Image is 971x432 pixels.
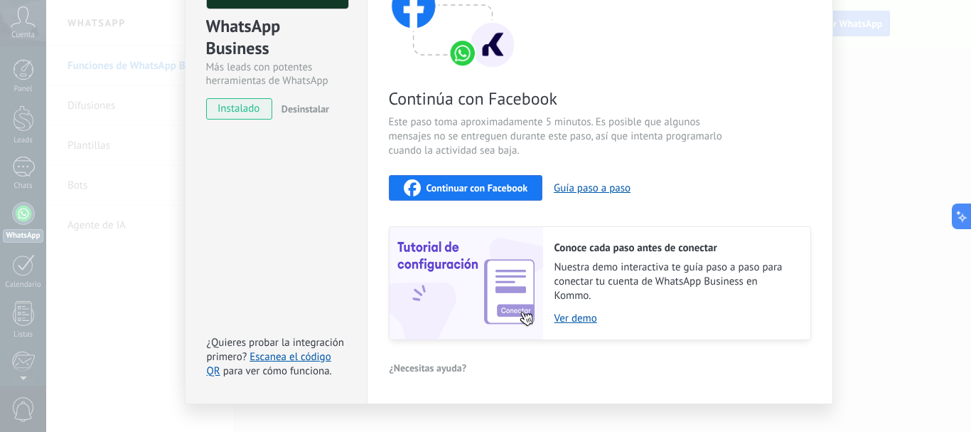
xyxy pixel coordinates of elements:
button: ¿Necesitas ayuda? [389,357,468,379]
span: Este paso toma aproximadamente 5 minutos. Es posible que algunos mensajes no se entreguen durante... [389,115,727,158]
span: instalado [207,98,272,120]
a: Ver demo [554,312,796,325]
span: ¿Necesitas ayuda? [390,363,467,373]
span: ¿Quieres probar la integración primero? [207,336,345,364]
div: WhatsApp Business [206,15,346,60]
button: Desinstalar [276,98,329,120]
span: Continuar con Facebook [427,183,528,193]
h2: Conoce cada paso antes de conectar [554,241,796,255]
button: Guía paso a paso [554,181,631,195]
span: Continúa con Facebook [389,88,727,110]
span: Nuestra demo interactiva te guía paso a paso para conectar tu cuenta de WhatsApp Business en Kommo. [554,260,796,303]
span: Desinstalar [281,102,329,115]
div: Más leads con potentes herramientas de WhatsApp [206,60,346,88]
button: Continuar con Facebook [389,175,543,201]
span: para ver cómo funciona. [223,364,332,378]
a: Escanea el código QR [207,350,331,378]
